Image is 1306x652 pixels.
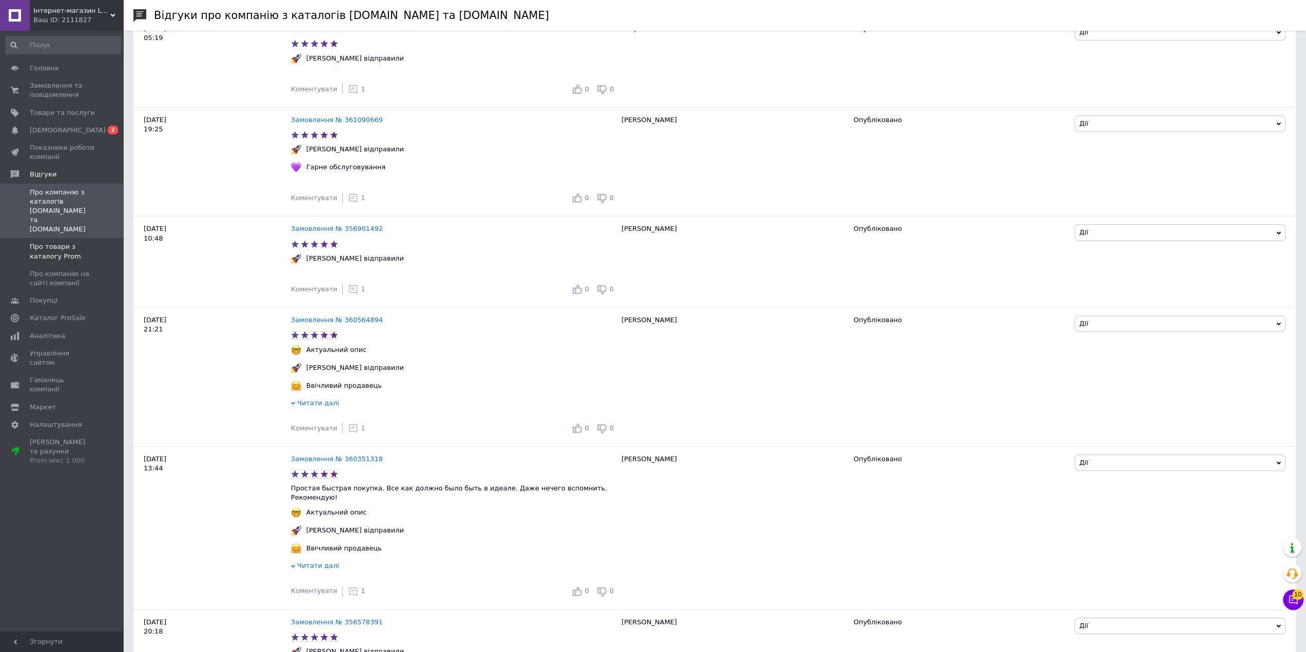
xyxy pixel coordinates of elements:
span: [PERSON_NAME] та рахунки [30,438,95,466]
div: [DATE] 21:21 [133,308,291,447]
span: Про товари з каталогу Prom [30,242,95,261]
a: Замовлення № 356901492 [291,225,383,232]
span: Дії [1079,120,1088,127]
span: Головна [30,64,59,73]
span: Про компанію з каталогів [DOMAIN_NAME] та [DOMAIN_NAME] [30,188,95,234]
a: Замовлення № 361079869 [291,25,383,32]
div: Гарне обслуговування [304,163,388,172]
span: 1 [361,424,365,432]
div: [DATE] 19:25 [133,107,291,216]
img: :nerd_face: [291,507,301,518]
span: Каталог ProSale [30,313,85,323]
span: Коментувати [291,424,337,432]
span: 0 [610,194,614,202]
span: Дії [1079,320,1088,327]
div: Актуальний опис [304,345,369,354]
div: Опубліковано [853,115,1067,125]
span: Відгуки [30,170,56,179]
div: [PERSON_NAME] відправили [304,54,406,63]
div: [PERSON_NAME] [616,308,848,447]
div: [PERSON_NAME] відправили [304,526,406,535]
div: Опубліковано [853,618,1067,627]
span: 0 [584,85,589,93]
img: :rocket: [291,525,301,536]
div: Читати далі [291,561,616,573]
img: :rocket: [291,253,301,264]
p: Простая быстрая покупка. Все как должно было быть в идеале. Даже нечего вспомнить. Рекомендую! [291,484,616,502]
span: 0 [584,285,589,293]
div: Ввічливий продавець [304,381,384,390]
span: 0 [584,194,589,202]
span: 10 [1292,589,1303,599]
div: 1 [348,193,365,203]
span: Дії [1079,622,1088,629]
span: Про компанію на сайті компанії [30,269,95,288]
div: [PERSON_NAME] [616,216,848,308]
a: Замовлення № 360564894 [291,316,383,324]
div: Prom мікс 1 000 [30,456,95,465]
div: [DATE] 13:44 [133,447,291,609]
div: Коментувати [291,424,337,433]
span: Дії [1079,28,1088,36]
div: 1 [348,586,365,597]
span: 0 [584,587,589,595]
img: :hugging_face: [291,381,301,391]
span: 1 [361,587,365,595]
div: [PERSON_NAME] [616,447,848,609]
img: :nerd_face: [291,345,301,355]
span: [DEMOGRAPHIC_DATA] [30,126,106,135]
div: Коментувати [291,85,337,94]
img: :purple_heart: [291,162,301,172]
span: Інтернет-магазин LeoBox™ - Оригінальні Смарт ТВ Приставки та аксесуари, Дитячі іграшки [33,6,110,15]
div: 1 [348,423,365,433]
span: Налаштування [30,420,82,429]
div: Коментувати [291,586,337,596]
div: Игорь [616,16,848,107]
span: 1 [361,285,365,293]
span: Дії [1079,228,1088,236]
div: [PERSON_NAME] відправили [304,363,406,372]
span: Аналітика [30,331,65,341]
a: Замовлення № 361090669 [291,116,383,124]
div: Коментувати [291,193,337,203]
span: Показники роботи компанії [30,143,95,162]
span: Коментувати [291,85,337,93]
div: Читати далі [291,399,616,410]
div: Актуальний опис [304,508,369,517]
span: 0 [610,285,614,293]
span: 2 [108,126,118,134]
img: :hugging_face: [291,543,301,554]
button: Чат з покупцем10 [1283,589,1303,610]
span: Дії [1079,459,1088,466]
span: 1 [361,85,365,93]
div: [PERSON_NAME] відправили [304,145,406,154]
div: Опубліковано [853,224,1067,233]
span: 1 [361,194,365,202]
span: Покупці [30,296,57,305]
a: Замовлення № 360351318 [291,455,383,463]
span: Коментувати [291,194,337,202]
div: Коментувати [291,285,337,294]
span: 0 [610,85,614,93]
span: 0 [584,424,589,432]
div: [PERSON_NAME] [616,107,848,216]
span: Читати далі [297,399,339,407]
span: 0 [610,424,614,432]
div: Опубліковано [853,455,1067,464]
span: Коментувати [291,587,337,595]
div: Опубліковано [853,315,1067,325]
div: [PERSON_NAME] відправили [304,254,406,263]
h1: Відгуки про компанію з каталогів [DOMAIN_NAME] та [DOMAIN_NAME] [154,9,549,22]
span: Гаманець компанії [30,376,95,394]
div: [DATE] 10:48 [133,216,291,308]
div: 1 [348,284,365,294]
img: :rocket: [291,144,301,154]
div: Ваш ID: 2111827 [33,15,123,25]
span: Читати далі [297,562,339,569]
div: [DATE] 05:19 [133,16,291,107]
span: Коментувати [291,285,337,293]
span: Управління сайтом [30,349,95,367]
input: Пошук [5,36,121,54]
span: Товари та послуги [30,108,95,117]
img: :rocket: [291,363,301,373]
